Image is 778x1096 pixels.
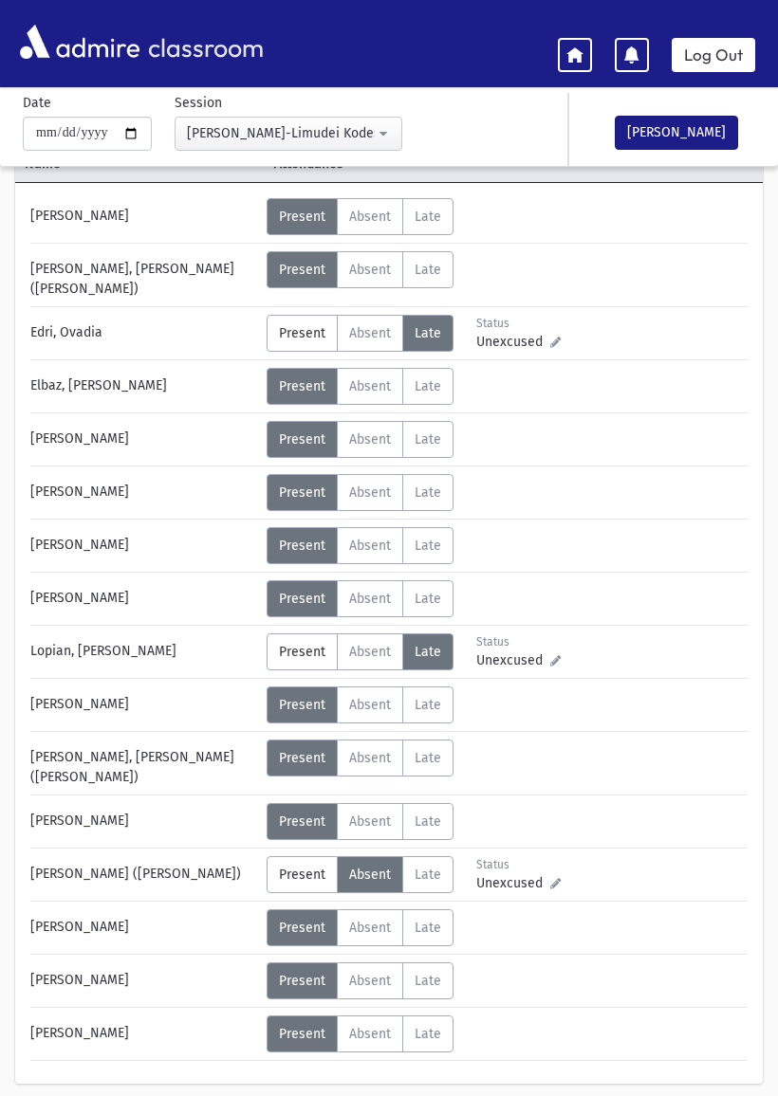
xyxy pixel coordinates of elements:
[349,325,391,341] span: Absent
[144,17,264,67] span: classroom
[279,484,325,501] span: Present
[21,421,267,458] div: [PERSON_NAME]
[279,378,325,394] span: Present
[21,315,267,352] div: Edri, Ovadia
[267,1015,454,1052] div: AttTypes
[267,421,454,458] div: AttTypes
[476,650,550,670] span: Unexcused
[279,697,325,713] span: Present
[349,644,391,660] span: Absent
[349,378,391,394] span: Absent
[279,973,325,989] span: Present
[279,325,325,341] span: Present
[21,527,267,564] div: [PERSON_NAME]
[415,325,441,341] span: Late
[279,431,325,448] span: Present
[175,117,402,151] button: Morah Roizy-Limudei Kodesh(9:00AM-2:00PM)
[279,750,325,766] span: Present
[21,474,267,511] div: [PERSON_NAME]
[476,856,561,873] div: Status
[267,315,454,352] div: AttTypes
[267,198,454,235] div: AttTypes
[21,856,267,893] div: [PERSON_NAME] ([PERSON_NAME])
[349,697,391,713] span: Absent
[267,856,454,893] div: AttTypes
[21,580,267,617] div: [PERSON_NAME]
[349,431,391,448] span: Absent
[415,591,441,607] span: Late
[279,209,325,225] span: Present
[267,962,454,999] div: AttTypes
[175,93,222,113] label: Session
[21,803,267,840] div: [PERSON_NAME]
[267,740,454,776] div: AttTypes
[21,909,267,946] div: [PERSON_NAME]
[15,20,144,64] img: AdmirePro
[349,484,391,501] span: Absent
[415,644,441,660] span: Late
[415,973,441,989] span: Late
[415,750,441,766] span: Late
[476,332,550,352] span: Unexcused
[267,474,454,511] div: AttTypes
[349,813,391,830] span: Absent
[349,262,391,278] span: Absent
[415,867,441,883] span: Late
[415,484,441,501] span: Late
[349,750,391,766] span: Absent
[349,920,391,936] span: Absent
[23,93,51,113] label: Date
[21,633,267,670] div: Lopian, [PERSON_NAME]
[415,697,441,713] span: Late
[349,591,391,607] span: Absent
[267,803,454,840] div: AttTypes
[615,116,738,150] button: [PERSON_NAME]
[279,538,325,554] span: Present
[267,580,454,617] div: AttTypes
[279,920,325,936] span: Present
[415,813,441,830] span: Late
[415,378,441,394] span: Late
[415,209,441,225] span: Late
[476,315,561,332] div: Status
[279,867,325,883] span: Present
[267,686,454,723] div: AttTypes
[21,962,267,999] div: [PERSON_NAME]
[21,1015,267,1052] div: [PERSON_NAME]
[267,251,454,288] div: AttTypes
[415,538,441,554] span: Late
[267,527,454,564] div: AttTypes
[476,873,550,893] span: Unexcused
[267,368,454,405] div: AttTypes
[21,740,267,787] div: [PERSON_NAME], [PERSON_NAME] ([PERSON_NAME])
[279,262,325,278] span: Present
[279,591,325,607] span: Present
[349,867,391,883] span: Absent
[21,686,267,723] div: [PERSON_NAME]
[267,633,454,670] div: AttTypes
[21,198,267,235] div: [PERSON_NAME]
[476,633,561,650] div: Status
[187,123,375,143] div: [PERSON_NAME]-Limudei Kodesh(9:00AM-2:00PM)
[349,209,391,225] span: Absent
[415,920,441,936] span: Late
[349,538,391,554] span: Absent
[415,262,441,278] span: Late
[267,909,454,946] div: AttTypes
[279,644,325,660] span: Present
[21,368,267,405] div: Elbaz, [PERSON_NAME]
[415,431,441,448] span: Late
[349,973,391,989] span: Absent
[21,251,267,299] div: [PERSON_NAME], [PERSON_NAME] ([PERSON_NAME])
[279,813,325,830] span: Present
[672,38,755,72] a: Log Out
